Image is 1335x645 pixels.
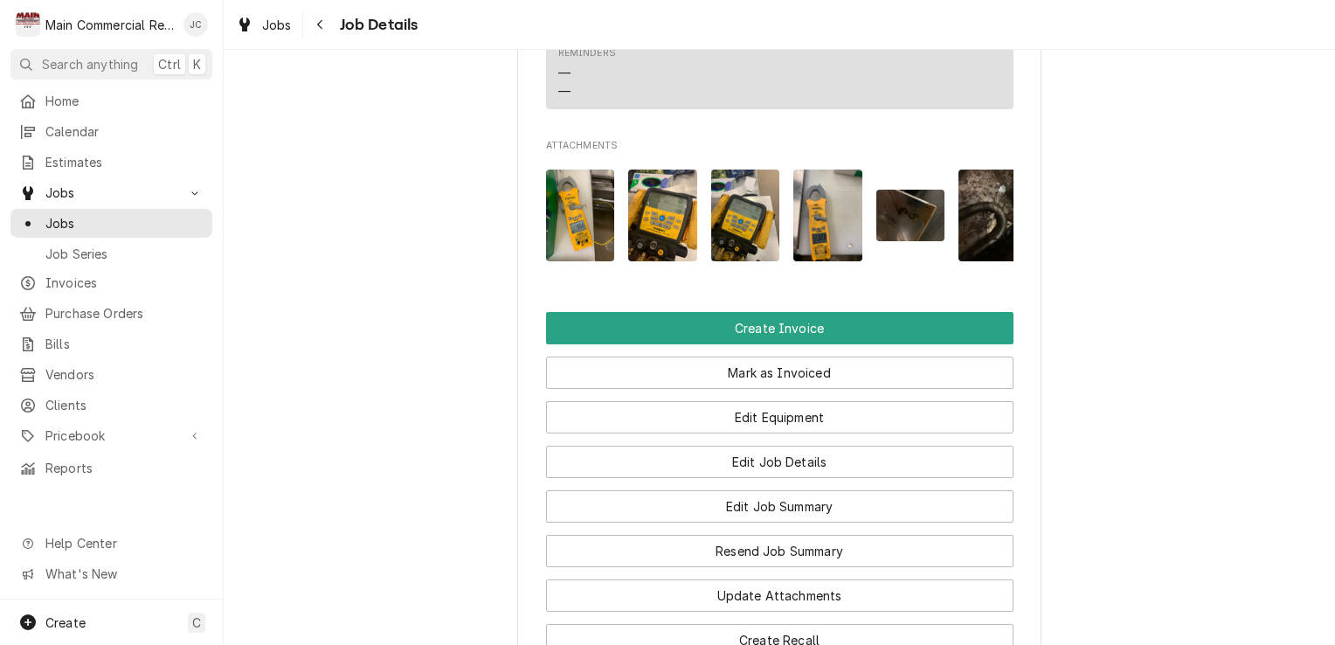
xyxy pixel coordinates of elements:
[45,214,204,232] span: Jobs
[546,579,1013,612] button: Update Attachments
[546,170,615,261] img: o4fSBOvRDSDzyygYPmlr
[45,534,202,552] span: Help Center
[45,427,177,445] span: Pricebook
[876,190,945,241] img: POYNnkIFSC6O7gXaK9MG
[10,49,212,80] button: Search anythingCtrlK
[10,178,212,207] a: Go to Jobs
[10,87,212,115] a: Home
[546,389,1013,433] div: Button Group Row
[10,239,212,268] a: Job Series
[262,16,292,34] span: Jobs
[42,55,138,73] span: Search anything
[10,148,212,177] a: Estimates
[10,329,212,358] a: Bills
[10,360,212,389] a: Vendors
[546,478,1013,523] div: Button Group Row
[10,117,212,146] a: Calendar
[307,10,335,38] button: Navigate back
[711,170,780,261] img: Yw2a2Ag6Ragh7b8jshqA
[10,391,212,420] a: Clients
[10,454,212,482] a: Reports
[45,459,204,477] span: Reports
[546,312,1013,344] div: Button Group Row
[546,357,1013,389] button: Mark as Invoiced
[45,184,177,202] span: Jobs
[558,46,616,60] div: Reminders
[158,55,181,73] span: Ctrl
[10,268,212,297] a: Invoices
[546,567,1013,612] div: Button Group Row
[335,13,418,37] span: Job Details
[546,312,1013,344] button: Create Invoice
[45,615,86,630] span: Create
[558,46,616,100] div: Reminders
[45,274,204,292] span: Invoices
[546,433,1013,478] div: Button Group Row
[229,10,299,39] a: Jobs
[45,153,204,171] span: Estimates
[958,170,1027,261] img: Is8hEXJDQ0ybAqng9YOF
[45,304,204,322] span: Purchase Orders
[45,396,204,414] span: Clients
[183,12,208,37] div: Jan Costello's Avatar
[558,64,571,82] div: —
[192,614,201,632] span: C
[546,490,1013,523] button: Edit Job Summary
[546,446,1013,478] button: Edit Job Details
[45,122,204,141] span: Calendar
[45,16,174,34] div: Main Commercial Refrigeration Service
[10,299,212,328] a: Purchase Orders
[45,565,202,583] span: What's New
[546,156,1013,275] span: Attachments
[45,365,204,384] span: Vendors
[183,12,208,37] div: JC
[546,344,1013,389] div: Button Group Row
[546,139,1013,153] span: Attachments
[558,82,571,101] div: —
[793,170,862,261] img: ru1ZkyKTFaeWidIrPGZ1
[546,523,1013,567] div: Button Group Row
[10,529,212,558] a: Go to Help Center
[16,12,40,37] div: Main Commercial Refrigeration Service's Avatar
[45,92,204,110] span: Home
[193,55,201,73] span: K
[10,421,212,450] a: Go to Pricebook
[10,559,212,588] a: Go to What's New
[10,209,212,238] a: Jobs
[628,170,697,261] img: 8tlwnsCSjCCgkVvt1ALb
[546,139,1013,275] div: Attachments
[546,401,1013,433] button: Edit Equipment
[546,535,1013,567] button: Resend Job Summary
[45,245,204,263] span: Job Series
[16,12,40,37] div: M
[45,335,204,353] span: Bills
